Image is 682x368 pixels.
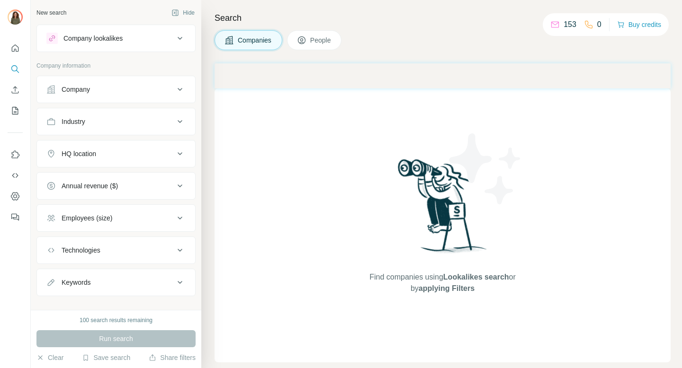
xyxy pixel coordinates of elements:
img: Surfe Illustration - Woman searching with binoculars [394,157,492,262]
h4: Search [215,11,671,25]
span: People [310,35,332,45]
span: Lookalikes search [443,273,509,281]
button: Dashboard [8,188,23,205]
button: Save search [82,353,130,362]
button: Feedback [8,209,23,226]
button: Clear [36,353,63,362]
div: Company lookalikes [63,34,123,43]
div: Industry [62,117,85,126]
button: Share filters [149,353,196,362]
div: 100 search results remaining [80,316,153,324]
button: Technologies [37,239,195,262]
button: Company lookalikes [37,27,195,50]
p: Company information [36,61,196,70]
span: Companies [238,35,272,45]
p: 0 [597,19,601,30]
button: Enrich CSV [8,81,23,98]
div: HQ location [62,149,96,158]
iframe: Banner [215,63,671,88]
button: Annual revenue ($) [37,175,195,197]
div: Company [62,85,90,94]
img: Avatar [8,9,23,25]
button: Use Surfe API [8,167,23,184]
p: 153 [564,19,576,30]
div: Keywords [62,278,90,287]
button: Employees (size) [37,207,195,229]
button: Keywords [37,271,195,294]
div: Employees (size) [62,213,112,223]
button: HQ location [37,142,195,165]
span: applying Filters [419,284,475,292]
button: Company [37,78,195,101]
div: New search [36,9,66,17]
button: Quick start [8,40,23,57]
div: Annual revenue ($) [62,181,118,191]
button: Buy credits [617,18,661,31]
img: Surfe Illustration - Stars [443,126,528,211]
div: Technologies [62,245,100,255]
button: My lists [8,102,23,119]
button: Search [8,61,23,78]
span: Find companies using or by [367,272,518,294]
button: Industry [37,110,195,133]
button: Hide [165,6,201,20]
button: Use Surfe on LinkedIn [8,146,23,163]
